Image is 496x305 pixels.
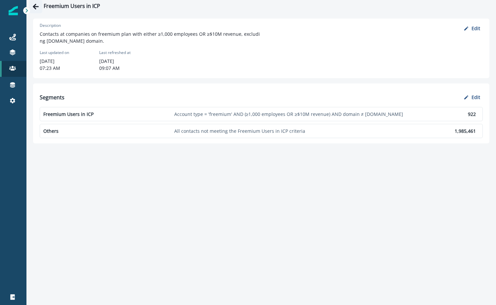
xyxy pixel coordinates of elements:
p: Account type = 'freemium' AND (≥1,000 employees OR ≥$10M revenue) AND domain ≠ [DOMAIN_NAME] [174,111,431,118]
p: Edit [472,94,480,100]
p: [DATE] [40,58,73,65]
p: [DATE] [99,58,132,65]
p: Contacts at companies on freemium plan with either ≥1,000 employees OR ≥$10M revenue, excluding [... [40,30,260,44]
p: 09:07 AM [99,65,132,72]
p: Freemium Users in ICP [43,111,172,118]
p: 1,985,461 [433,127,476,134]
p: All contacts not meeting the Freemium Users in ICP criteria [174,127,431,134]
button: Edit [461,23,483,34]
button: Edit [461,91,483,103]
p: Last refreshed at [99,50,131,56]
img: Inflection [9,6,18,15]
p: Description [40,23,61,28]
p: Last updated on [40,50,69,56]
p: 07:23 AM [40,65,73,72]
p: Edit [472,25,480,31]
p: Others [43,127,172,134]
p: Segments [40,93,64,101]
div: Freemium Users in ICP [44,3,100,10]
p: 922 [433,111,476,118]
